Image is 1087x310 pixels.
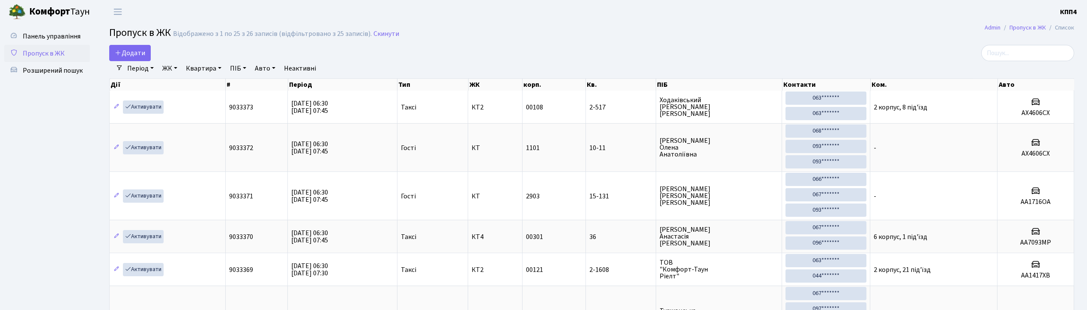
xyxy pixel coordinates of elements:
span: 00301 [526,232,543,242]
b: Комфорт [29,5,70,18]
a: КПП4 [1060,7,1077,17]
a: Додати [109,45,151,61]
span: КТ4 [472,233,518,240]
span: 36 [589,233,652,240]
span: КТ [472,145,518,151]
span: Таксі [401,104,416,111]
span: [PERSON_NAME] [PERSON_NAME] [PERSON_NAME] [660,186,779,206]
span: 9033372 [229,143,253,153]
li: Список [1046,23,1074,32]
a: Пропуск в ЖК [4,45,90,62]
span: - [874,192,876,201]
span: [DATE] 06:30 [DATE] 07:45 [291,188,328,204]
a: Активувати [123,100,164,114]
span: 2903 [526,192,540,201]
span: [PERSON_NAME] Олена Анатоліївна [660,137,779,158]
h5: AA1417XB [1001,272,1070,280]
span: Таксі [401,266,416,273]
h5: AX4606CX [1001,150,1070,158]
th: Ком. [871,79,998,91]
span: Таксі [401,233,416,240]
span: Пропуск в ЖК [23,49,65,58]
a: Період [124,61,157,76]
span: Ходаківський [PERSON_NAME] [PERSON_NAME] [660,97,779,117]
a: Панель управління [4,28,90,45]
span: 2-1608 [589,266,652,273]
span: 2 корпус, 21 під'їзд [874,265,931,275]
span: [DATE] 06:30 [DATE] 07:45 [291,228,328,245]
th: ЖК [469,79,523,91]
span: 10-11 [589,145,652,151]
span: КТ2 [472,104,518,111]
div: Відображено з 1 по 25 з 26 записів (відфільтровано з 25 записів). [173,30,372,38]
a: Активувати [123,230,164,243]
th: Період [288,79,398,91]
span: 2 корпус, 8 під'їзд [874,103,927,112]
span: ТОВ "Комфорт-Таун Ріелт" [660,259,779,280]
span: 1101 [526,143,540,153]
span: Панель управління [23,32,81,41]
img: logo.png [9,3,26,21]
nav: breadcrumb [972,19,1087,37]
a: Квартира [182,61,225,76]
a: Активувати [123,189,164,203]
span: Розширений пошук [23,66,83,75]
button: Переключити навігацію [107,5,128,19]
a: Пропуск в ЖК [1009,23,1046,32]
th: корп. [523,79,586,91]
span: 2-517 [589,104,652,111]
th: ПІБ [656,79,782,91]
span: 00121 [526,265,543,275]
span: Додати [115,48,145,58]
a: Активувати [123,141,164,154]
th: # [226,79,288,91]
th: Тип [397,79,468,91]
a: ПІБ [227,61,250,76]
a: Неактивні [281,61,320,76]
span: 00108 [526,103,543,112]
a: Активувати [123,263,164,276]
a: Admin [985,23,1000,32]
span: КТ2 [472,266,518,273]
h5: АХ4606СХ [1001,109,1070,117]
span: Пропуск в ЖК [109,25,171,40]
input: Пошук... [981,45,1074,61]
span: 9033373 [229,103,253,112]
span: КТ [472,193,518,200]
span: 15-131 [589,193,652,200]
th: Дії [110,79,226,91]
span: [PERSON_NAME] Анастасія [PERSON_NAME] [660,226,779,247]
h5: AA1716OA [1001,198,1070,206]
span: 9033369 [229,265,253,275]
a: Розширений пошук [4,62,90,79]
span: 9033371 [229,192,253,201]
span: Гості [401,145,416,151]
th: Кв. [586,79,656,91]
span: [DATE] 06:30 [DATE] 07:30 [291,261,328,278]
span: - [874,143,876,153]
span: Таун [29,5,90,19]
span: Гості [401,193,416,200]
span: [DATE] 06:30 [DATE] 07:45 [291,99,328,115]
a: Скинути [373,30,399,38]
span: 9033370 [229,232,253,242]
a: ЖК [159,61,181,76]
th: Контакти [782,79,871,91]
span: [DATE] 06:30 [DATE] 07:45 [291,139,328,156]
a: Авто [251,61,279,76]
span: 6 корпус, 1 під'їзд [874,232,927,242]
th: Авто [998,79,1075,91]
h5: AA7093MР [1001,239,1070,247]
